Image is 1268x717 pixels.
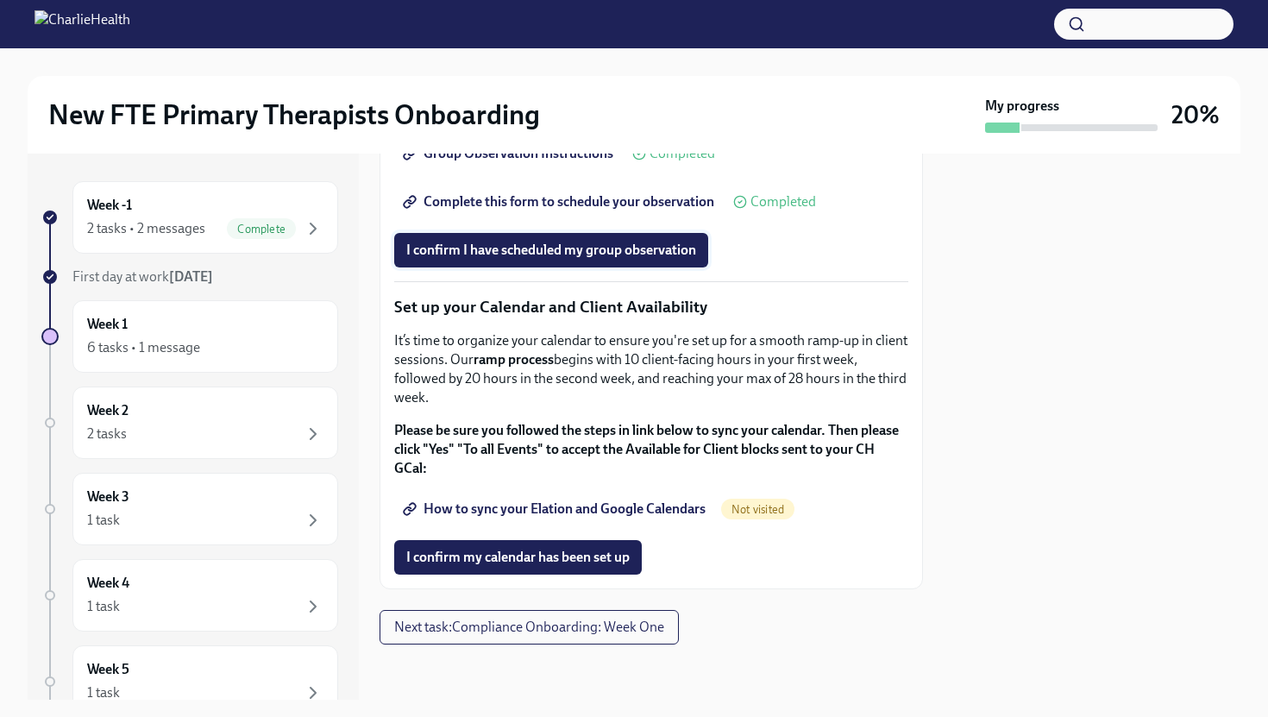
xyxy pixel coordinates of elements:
a: Week 31 task [41,473,338,545]
button: I confirm I have scheduled my group observation [394,233,708,267]
div: 1 task [87,511,120,530]
p: It’s time to organize your calendar to ensure you're set up for a smooth ramp-up in client sessio... [394,331,908,407]
h6: Week 5 [87,660,129,679]
h6: Week -1 [87,196,132,215]
span: First day at work [72,268,213,285]
a: Week -12 tasks • 2 messagesComplete [41,181,338,254]
a: Complete this form to schedule your observation [394,185,726,219]
div: 1 task [87,597,120,616]
span: Next task : Compliance Onboarding: Week One [394,619,664,636]
div: 1 task [87,683,120,702]
a: Week 16 tasks • 1 message [41,300,338,373]
a: Week 41 task [41,559,338,632]
p: Set up your Calendar and Client Availability [394,296,908,318]
span: Not visited [721,503,794,516]
img: CharlieHealth [35,10,130,38]
span: Completed [750,195,816,209]
button: I confirm my calendar has been set up [394,540,642,575]
a: How to sync your Elation and Google Calendars [394,492,718,526]
div: 2 tasks [87,425,127,443]
h6: Week 3 [87,487,129,506]
h3: 20% [1171,99,1220,130]
span: Complete [227,223,296,236]
h6: Week 2 [87,401,129,420]
span: Completed [650,147,715,160]
h2: New FTE Primary Therapists Onboarding [48,97,540,132]
h6: Week 4 [87,574,129,593]
a: First day at work[DATE] [41,267,338,286]
span: I confirm I have scheduled my group observation [406,242,696,259]
div: 2 tasks • 2 messages [87,219,205,238]
strong: ramp process [474,351,554,368]
strong: [DATE] [169,268,213,285]
h6: Week 1 [87,315,128,334]
span: Complete this form to schedule your observation [406,193,714,211]
button: Next task:Compliance Onboarding: Week One [380,610,679,645]
span: I confirm my calendar has been set up [406,549,630,566]
span: How to sync your Elation and Google Calendars [406,500,706,518]
strong: My progress [985,97,1059,116]
strong: Please be sure you followed the steps in link below to sync your calendar. Then please click "Yes... [394,422,899,476]
a: Week 22 tasks [41,387,338,459]
div: 6 tasks • 1 message [87,338,200,357]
